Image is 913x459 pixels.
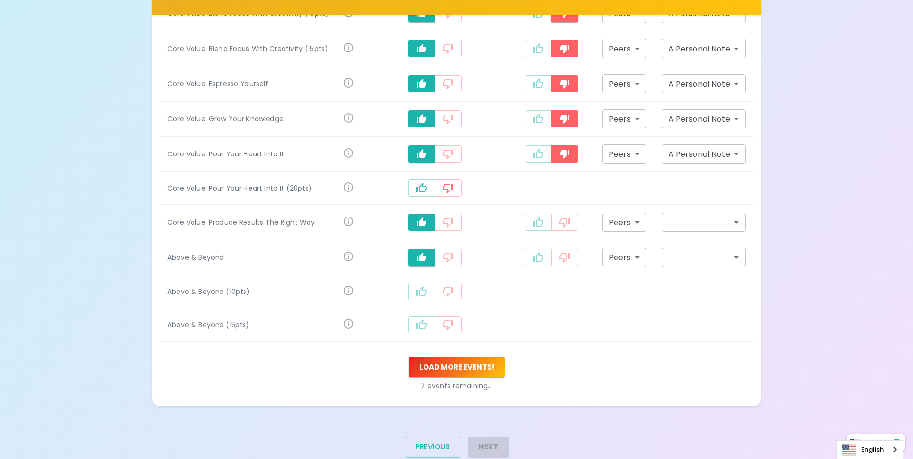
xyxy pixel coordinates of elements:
div: Core Value: Blend Focus With Creativity (15pts) [167,44,343,53]
svg: Follow your curiosity and learn together [343,112,354,124]
div: Peers [602,248,646,267]
svg: Come to work to make a difference in your own way [343,181,354,193]
div: Peers [602,109,646,128]
div: Peers [602,144,646,164]
a: English [837,441,903,459]
p: English [864,438,888,447]
div: Above & Beyond (10pts) [167,287,343,296]
svg: For going above and beyond! [343,251,354,262]
div: Language [836,440,903,459]
div: Core Value: Pour Your Heart Into It (20pts) [167,183,343,193]
div: Peers [602,39,646,58]
svg: Come to work to make a difference in your own way [343,147,354,159]
button: Previous [405,437,460,457]
div: A Personal Note [662,144,746,164]
svg: Share your voice and your ideas [343,77,354,89]
div: A Personal Note [662,39,746,58]
div: Core Value: Espresso Yourself [167,79,343,89]
svg: For going above and beyond! [343,318,354,330]
div: Peers [602,213,646,232]
div: Core Value: Produce Results The Right Way [167,217,343,227]
div: A Personal Note [662,74,746,93]
p: 7 events remaining... [160,381,753,391]
svg: Achieve goals today and innovate for tomorrow [343,42,354,53]
div: Above & Beyond (15pts) [167,320,343,330]
div: A Personal Note [662,109,746,128]
div: Core Value: Pour Your Heart Into It [167,149,343,159]
img: United States flag [850,439,860,446]
svg: Find success working together and doing the right thing [343,216,354,227]
div: Core Value: Grow Your Knowledge [167,114,343,124]
button: Load more events! [409,357,505,377]
svg: For going above and beyond! [343,285,354,296]
aside: Language selected: English [836,440,903,459]
div: Peers [602,74,646,93]
button: English [847,434,905,451]
div: Above & Beyond [167,253,343,262]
